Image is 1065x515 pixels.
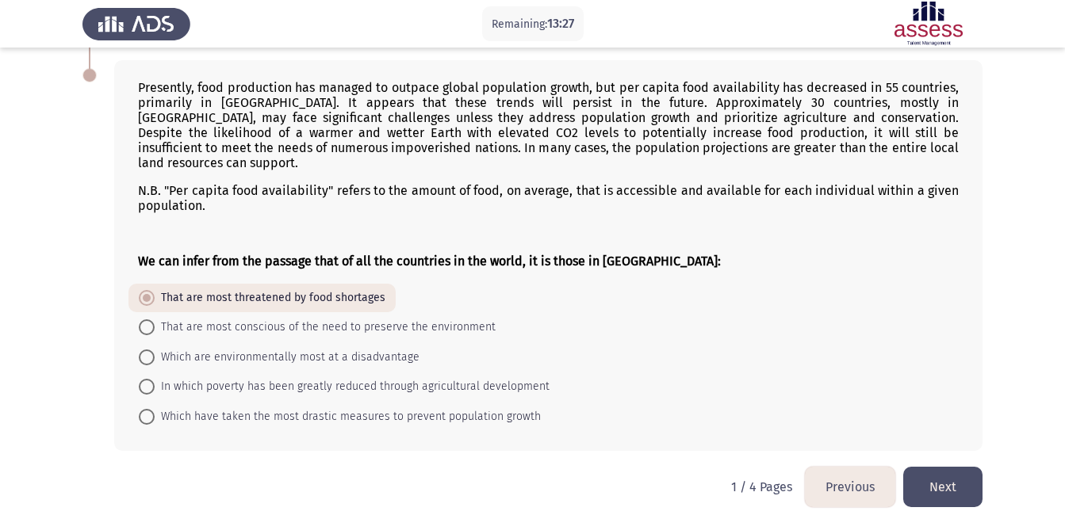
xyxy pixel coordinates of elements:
p: N.B. "Per capita food availability" refers to the amount of food, on average, that is accessible ... [138,183,959,213]
span: Which have taken the most drastic measures to prevent population growth [155,407,541,426]
b: We can infer from the passage that of all the countries in the world, it is those in [GEOGRAPHIC_... [138,254,721,269]
span: That are most conscious of the need to preserve the environment [155,318,496,337]
span: That are most threatened by food shortages [155,288,385,307]
img: Assess Talent Management logo [82,2,190,46]
button: load next page [903,467,983,507]
p: 1 / 4 Pages [731,479,792,494]
button: load previous page [805,467,895,507]
div: Presently, food production has managed to outpace global population growth, but per capita food a... [138,80,959,269]
span: In which poverty has been greatly reduced through agricultural development [155,377,550,396]
span: 13:27 [547,16,574,31]
img: Assessment logo of ASSESS English Language Assessment (3 Module) (Ad - IB) [875,2,983,46]
span: Which are environmentally most at a disadvantage [155,348,419,367]
p: Remaining: [492,14,574,34]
